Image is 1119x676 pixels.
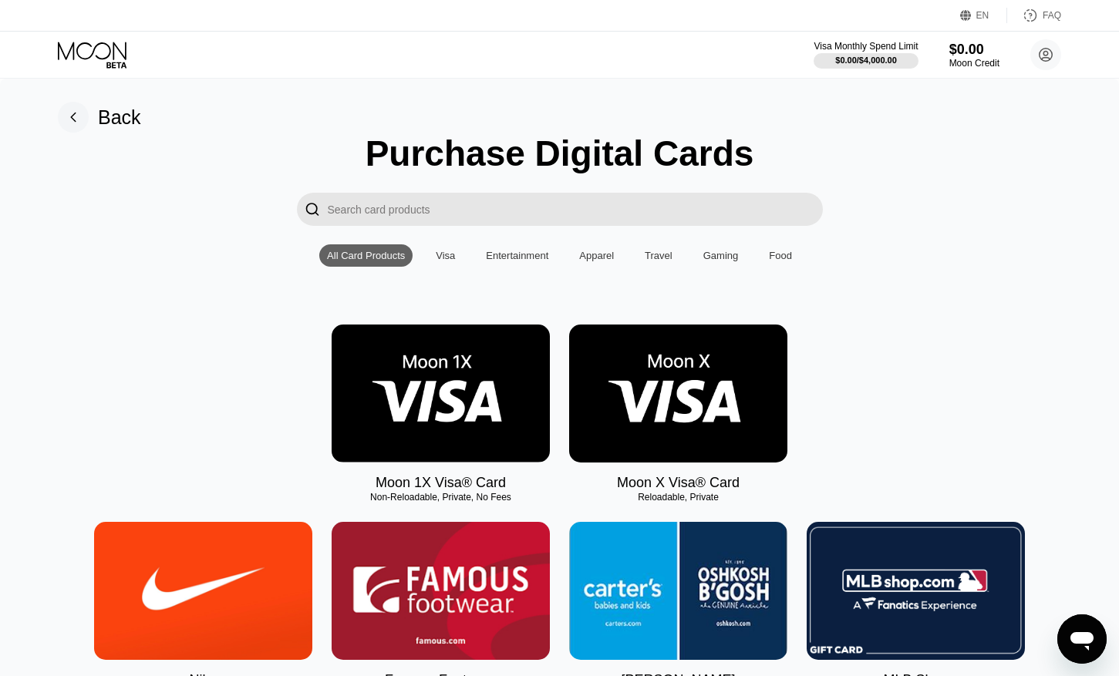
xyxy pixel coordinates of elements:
[703,250,739,261] div: Gaming
[645,250,672,261] div: Travel
[376,475,506,491] div: Moon 1X Visa® Card
[949,58,999,69] div: Moon Credit
[569,492,787,503] div: Reloadable, Private
[814,41,918,52] div: Visa Monthly Spend Limit
[478,244,556,267] div: Entertainment
[332,492,550,503] div: Non-Reloadable, Private, No Fees
[835,55,897,65] div: $0.00 / $4,000.00
[319,244,413,267] div: All Card Products
[366,133,754,174] div: Purchase Digital Cards
[761,244,800,267] div: Food
[579,250,614,261] div: Apparel
[486,250,548,261] div: Entertainment
[1007,8,1061,23] div: FAQ
[814,41,918,69] div: Visa Monthly Spend Limit$0.00/$4,000.00
[637,244,680,267] div: Travel
[976,10,989,21] div: EN
[305,200,320,218] div: 
[327,250,405,261] div: All Card Products
[949,42,999,69] div: $0.00Moon Credit
[1043,10,1061,21] div: FAQ
[571,244,622,267] div: Apparel
[58,102,141,133] div: Back
[960,8,1007,23] div: EN
[436,250,455,261] div: Visa
[769,250,792,261] div: Food
[696,244,747,267] div: Gaming
[328,193,823,226] input: Search card products
[98,106,141,129] div: Back
[1057,614,1107,664] iframe: Button to launch messaging window, conversation in progress
[297,193,328,226] div: 
[949,42,999,58] div: $0.00
[617,475,740,491] div: Moon X Visa® Card
[428,244,463,267] div: Visa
